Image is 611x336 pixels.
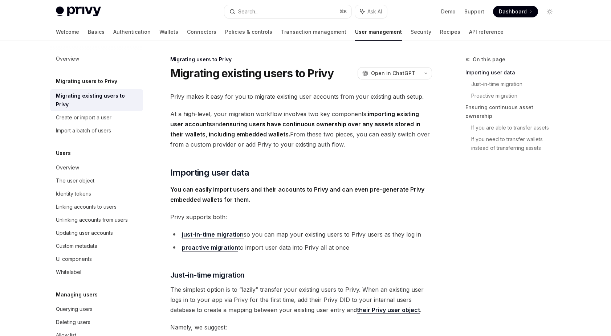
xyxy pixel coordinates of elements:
[56,77,117,86] h5: Migrating users to Privy
[56,268,81,276] div: Whitelabel
[56,126,111,135] div: Import a batch of users
[50,52,143,65] a: Overview
[50,213,143,226] a: Unlinking accounts from users
[56,318,90,327] div: Deleting users
[170,56,432,63] div: Migrating users to Privy
[50,303,143,316] a: Querying users
[56,113,111,122] div: Create or import a user
[50,200,143,213] a: Linking accounts to users
[56,255,92,263] div: UI components
[170,242,432,253] li: to import user data into Privy all at once
[471,90,561,102] a: Proactive migration
[50,239,143,253] a: Custom metadata
[224,5,351,18] button: Search...⌘K
[358,67,420,79] button: Open in ChatGPT
[170,167,249,179] span: Importing user data
[170,212,432,222] span: Privy supports both:
[499,8,527,15] span: Dashboard
[50,174,143,187] a: The user object
[50,266,143,279] a: Whitelabel
[56,163,79,172] div: Overview
[281,23,346,41] a: Transaction management
[56,149,71,157] h5: Users
[411,23,431,41] a: Security
[50,187,143,200] a: Identity tokens
[50,124,143,137] a: Import a batch of users
[355,5,387,18] button: Ask AI
[170,67,334,80] h1: Migrating existing users to Privy
[170,109,432,149] span: At a high-level, your migration workflow involves two key components: and From these two pieces, ...
[50,226,143,239] a: Updating user accounts
[50,253,143,266] a: UI components
[50,161,143,174] a: Overview
[170,284,432,315] span: The simplest option is to “lazily” transfer your existing users to Privy. When an existing user l...
[170,186,424,203] strong: You can easily import users and their accounts to Privy and can even pre-generate Privy embedded ...
[367,8,382,15] span: Ask AI
[440,23,460,41] a: Recipes
[56,290,98,299] h5: Managing users
[170,322,432,332] span: Namely, we suggest:
[182,244,238,251] a: proactive migration
[56,202,117,211] div: Linking accounts to users
[50,89,143,111] a: Migrating existing users to Privy
[170,120,420,138] strong: ensuring users have continuous ownership over any assets stored in their wallets, including embed...
[170,91,432,102] span: Privy makes it easy for you to migrate existing user accounts from your existing auth setup.
[56,23,79,41] a: Welcome
[471,78,561,90] a: Just-in-time migration
[56,7,101,17] img: light logo
[225,23,272,41] a: Policies & controls
[159,23,178,41] a: Wallets
[113,23,151,41] a: Authentication
[371,70,415,77] span: Open in ChatGPT
[56,216,128,224] div: Unlinking accounts from users
[465,102,561,122] a: Ensuring continuous asset ownership
[473,55,505,64] span: On this page
[56,242,97,250] div: Custom metadata
[357,306,420,314] a: their Privy user object
[471,122,561,134] a: If you are able to transfer assets
[56,176,94,185] div: The user object
[465,67,561,78] a: Importing user data
[170,229,432,239] li: so you can map your existing users to Privy users as they log in
[544,6,555,17] button: Toggle dark mode
[182,231,244,238] a: just-in-time migration
[56,305,93,314] div: Querying users
[187,23,216,41] a: Connectors
[441,8,456,15] a: Demo
[469,23,504,41] a: API reference
[238,7,258,16] div: Search...
[355,23,402,41] a: User management
[50,316,143,329] a: Deleting users
[88,23,105,41] a: Basics
[56,54,79,63] div: Overview
[464,8,484,15] a: Support
[56,189,91,198] div: Identity tokens
[56,229,113,237] div: Updating user accounts
[339,9,347,15] span: ⌘ K
[56,91,139,109] div: Migrating existing users to Privy
[50,111,143,124] a: Create or import a user
[493,6,538,17] a: Dashboard
[170,270,245,280] span: Just-in-time migration
[471,134,561,154] a: If you need to transfer wallets instead of transferring assets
